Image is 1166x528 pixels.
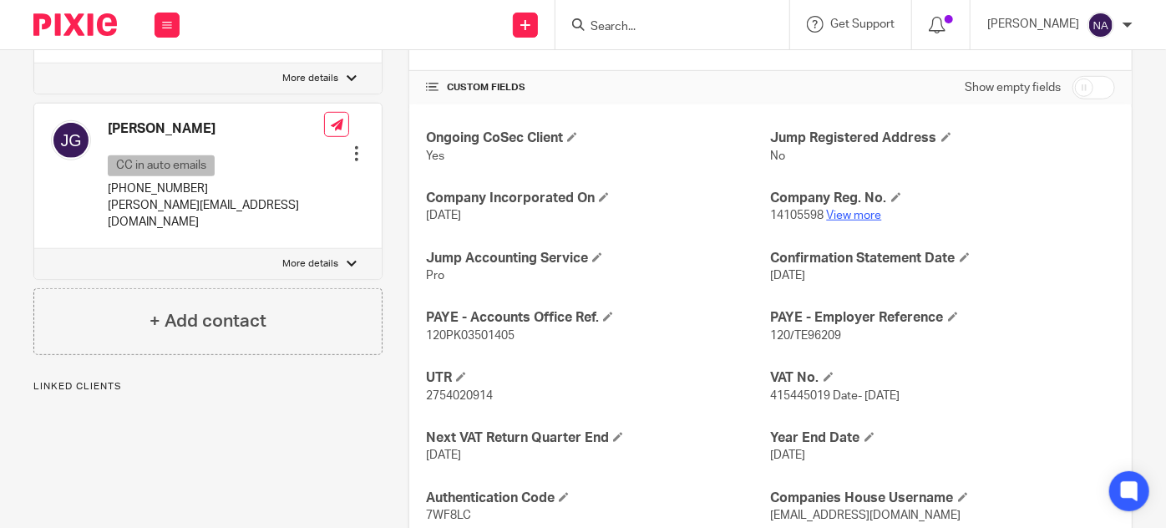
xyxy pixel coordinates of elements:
[771,510,961,521] span: [EMAIL_ADDRESS][DOMAIN_NAME]
[426,510,471,521] span: 7WF8LC
[426,309,770,327] h4: PAYE - Accounts Office Ref.
[282,257,338,271] p: More details
[426,150,444,162] span: Yes
[426,129,770,147] h4: Ongoing CoSec Client
[108,197,324,231] p: [PERSON_NAME][EMAIL_ADDRESS][DOMAIN_NAME]
[426,210,461,221] span: [DATE]
[51,120,91,160] img: svg%3E
[771,190,1115,207] h4: Company Reg. No.
[771,449,806,461] span: [DATE]
[987,16,1079,33] p: [PERSON_NAME]
[830,18,895,30] span: Get Support
[426,270,444,282] span: Pro
[426,81,770,94] h4: CUSTOM FIELDS
[108,180,324,197] p: [PHONE_NUMBER]
[771,369,1115,387] h4: VAT No.
[426,330,515,342] span: 120PK03501405
[589,20,739,35] input: Search
[150,308,266,334] h4: + Add contact
[426,190,770,207] h4: Company Incorporated On
[426,429,770,447] h4: Next VAT Return Quarter End
[771,330,842,342] span: 120/TE96209
[771,210,824,221] span: 14105598
[771,390,900,402] span: 415445019 Date- [DATE]
[108,120,324,138] h4: [PERSON_NAME]
[771,309,1115,327] h4: PAYE - Employer Reference
[771,270,806,282] span: [DATE]
[771,490,1115,507] h4: Companies House Username
[771,129,1115,147] h4: Jump Registered Address
[426,390,493,402] span: 2754020914
[426,369,770,387] h4: UTR
[33,13,117,36] img: Pixie
[827,210,882,221] a: View more
[108,155,215,176] p: CC in auto emails
[33,380,383,393] p: Linked clients
[282,72,338,85] p: More details
[771,150,786,162] span: No
[1087,12,1114,38] img: svg%3E
[771,250,1115,267] h4: Confirmation Statement Date
[771,429,1115,447] h4: Year End Date
[426,490,770,507] h4: Authentication Code
[426,449,461,461] span: [DATE]
[426,250,770,267] h4: Jump Accounting Service
[965,79,1061,96] label: Show empty fields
